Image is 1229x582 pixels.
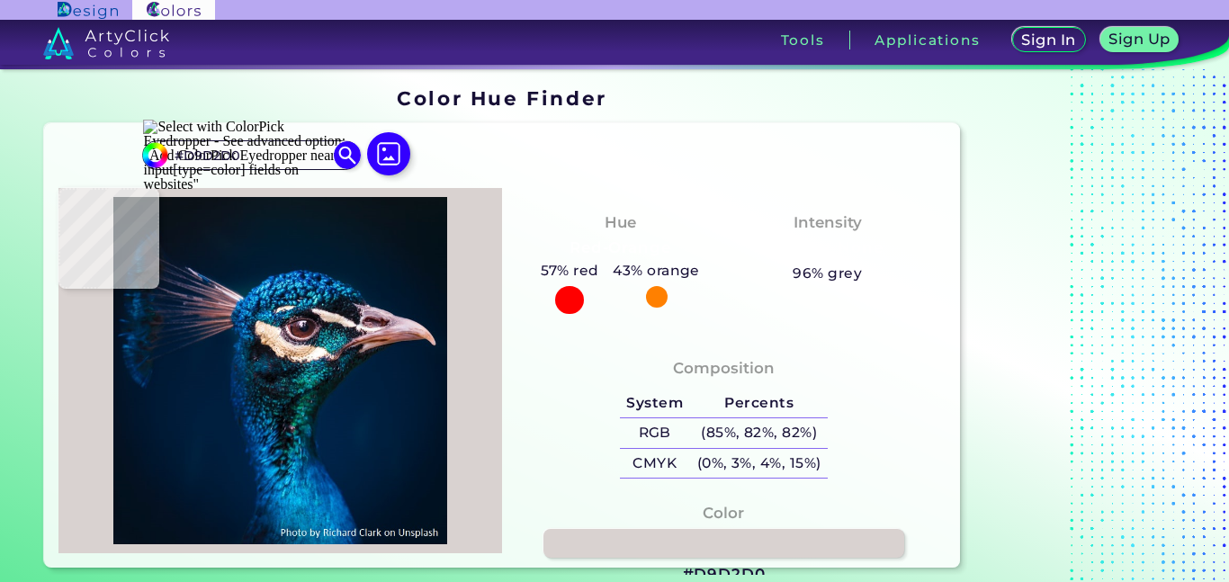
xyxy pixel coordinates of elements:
[781,33,825,47] h3: Tools
[794,210,862,236] h4: Intensity
[58,2,118,19] img: ArtyClick Design logo
[620,389,690,418] h5: System
[620,418,690,448] h5: RGB
[168,143,336,167] input: type color..
[43,27,170,59] img: logo_artyclick_colors_white.svg
[1104,29,1175,51] a: Sign Up
[562,237,678,259] h3: Red-Orange
[143,120,359,192] img: Select with ColorPick Eyedropper - See advanced option: "Add ColorPick Eyedropper near input[type...
[793,262,862,285] h5: 96% grey
[67,197,493,544] img: img_pavlin.jpg
[690,418,828,448] h5: (85%, 82%, 82%)
[690,449,828,479] h5: (0%, 3%, 4%, 15%)
[397,85,606,112] h1: Color Hue Finder
[606,259,707,282] h5: 43% orange
[534,259,606,282] h5: 57% red
[334,141,361,168] img: icon search
[764,237,891,259] h3: Almost None
[967,81,1192,575] iframe: Advertisement
[1016,29,1082,51] a: Sign In
[605,210,636,236] h4: Hue
[367,132,410,175] img: icon picture
[690,389,828,418] h5: Percents
[673,355,775,381] h4: Composition
[703,500,744,526] h4: Color
[620,449,690,479] h5: CMYK
[875,33,980,47] h3: Applications
[1112,32,1168,46] h5: Sign Up
[1024,33,1072,47] h5: Sign In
